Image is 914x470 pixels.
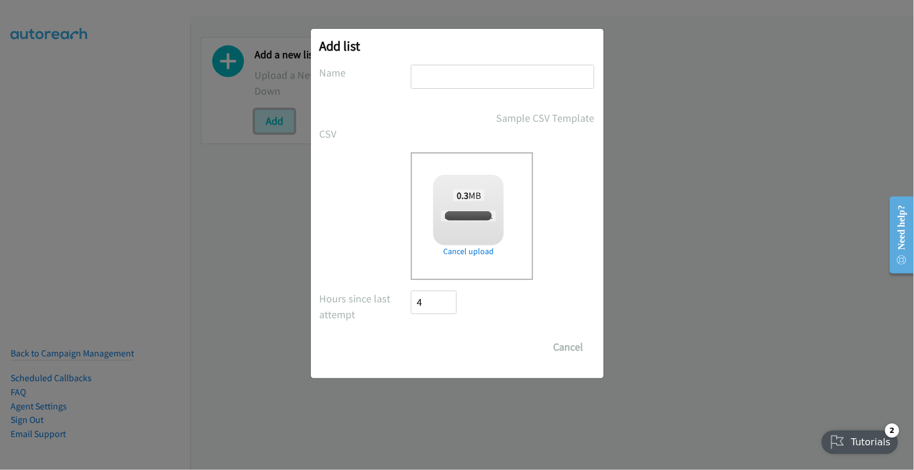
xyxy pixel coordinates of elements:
[320,65,411,81] label: Name
[543,335,595,359] button: Cancel
[320,291,411,322] label: Hours since last attempt
[320,126,411,142] label: CSV
[815,419,905,461] iframe: Checklist
[497,110,595,126] a: Sample CSV Template
[320,38,595,54] h2: Add list
[453,189,485,201] span: MB
[457,189,468,201] strong: 0.3
[441,211,525,222] span: report1754987034822.csv
[880,188,914,282] iframe: Resource Center
[433,245,504,258] a: Cancel upload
